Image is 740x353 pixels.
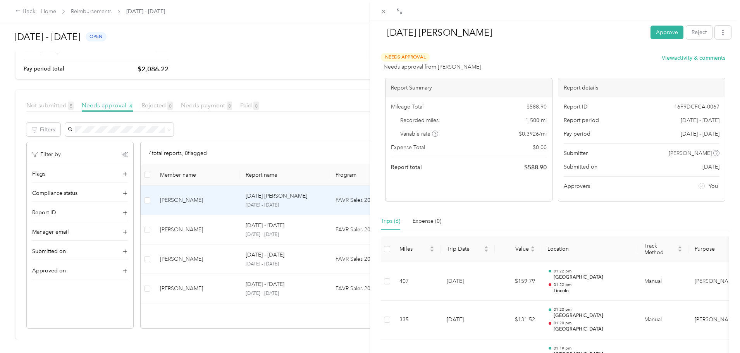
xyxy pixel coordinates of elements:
th: Track Method [638,236,688,262]
h1: August 2025 Gene Lind [379,23,645,42]
div: Report Summary [385,78,552,97]
p: 01:22 pm [554,282,632,288]
span: Purpose [695,246,734,252]
span: $ 588.90 [527,103,547,111]
span: caret-up [484,245,489,250]
th: Miles [393,236,441,262]
p: 01:22 pm [554,269,632,274]
span: [DATE] [702,163,719,171]
span: $ 0.00 [533,143,547,152]
span: [DATE] - [DATE] [681,130,719,138]
span: Miles [399,246,428,252]
th: Trip Date [441,236,495,262]
span: caret-down [484,248,489,253]
span: Value [501,246,529,252]
td: Manual [638,301,688,339]
button: Reject [686,26,712,39]
span: $ 0.3926 / mi [519,130,547,138]
span: Submitted on [564,163,597,171]
span: Needs approval from [PERSON_NAME] [384,63,481,71]
th: Location [541,236,638,262]
td: $159.79 [495,262,541,301]
span: Report ID [564,103,588,111]
span: 1,500 mi [525,116,547,124]
span: You [709,182,718,190]
td: Manual [638,262,688,301]
span: Report period [564,116,599,124]
iframe: Everlance-gr Chat Button Frame [697,310,740,353]
span: caret-up [430,245,434,250]
span: Variable rate [400,130,438,138]
p: 01:20 pm [554,307,632,312]
span: Submitter [564,149,588,157]
span: Expense Total [391,143,425,152]
span: caret-down [678,248,682,253]
p: [GEOGRAPHIC_DATA] [554,274,632,281]
span: 16F9DCFCA-0067 [674,103,719,111]
p: [GEOGRAPHIC_DATA] [554,326,632,333]
td: 335 [393,301,441,339]
span: $ 588.90 [524,163,547,172]
span: caret-up [678,245,682,250]
td: 407 [393,262,441,301]
span: caret-down [530,248,535,253]
div: Expense (0) [413,217,441,226]
span: caret-up [530,245,535,250]
span: [PERSON_NAME] [669,149,712,157]
p: 01:20 pm [554,320,632,326]
span: Approvers [564,182,590,190]
td: [DATE] [441,262,495,301]
span: Recorded miles [400,116,439,124]
span: Track Method [644,243,676,256]
th: Value [495,236,541,262]
span: Needs Approval [381,53,430,62]
div: Trips (6) [381,217,400,226]
p: Lincoln [554,288,632,294]
p: 01:19 pm [554,346,632,351]
td: $131.52 [495,301,541,339]
button: Viewactivity & comments [662,54,725,62]
span: Trip Date [447,246,482,252]
td: [DATE] [441,301,495,339]
p: [GEOGRAPHIC_DATA] [554,312,632,319]
span: caret-down [430,248,434,253]
span: [DATE] - [DATE] [681,116,719,124]
span: Mileage Total [391,103,423,111]
span: Pay period [564,130,590,138]
button: Approve [651,26,683,39]
span: Report total [391,163,422,171]
div: Report details [558,78,725,97]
